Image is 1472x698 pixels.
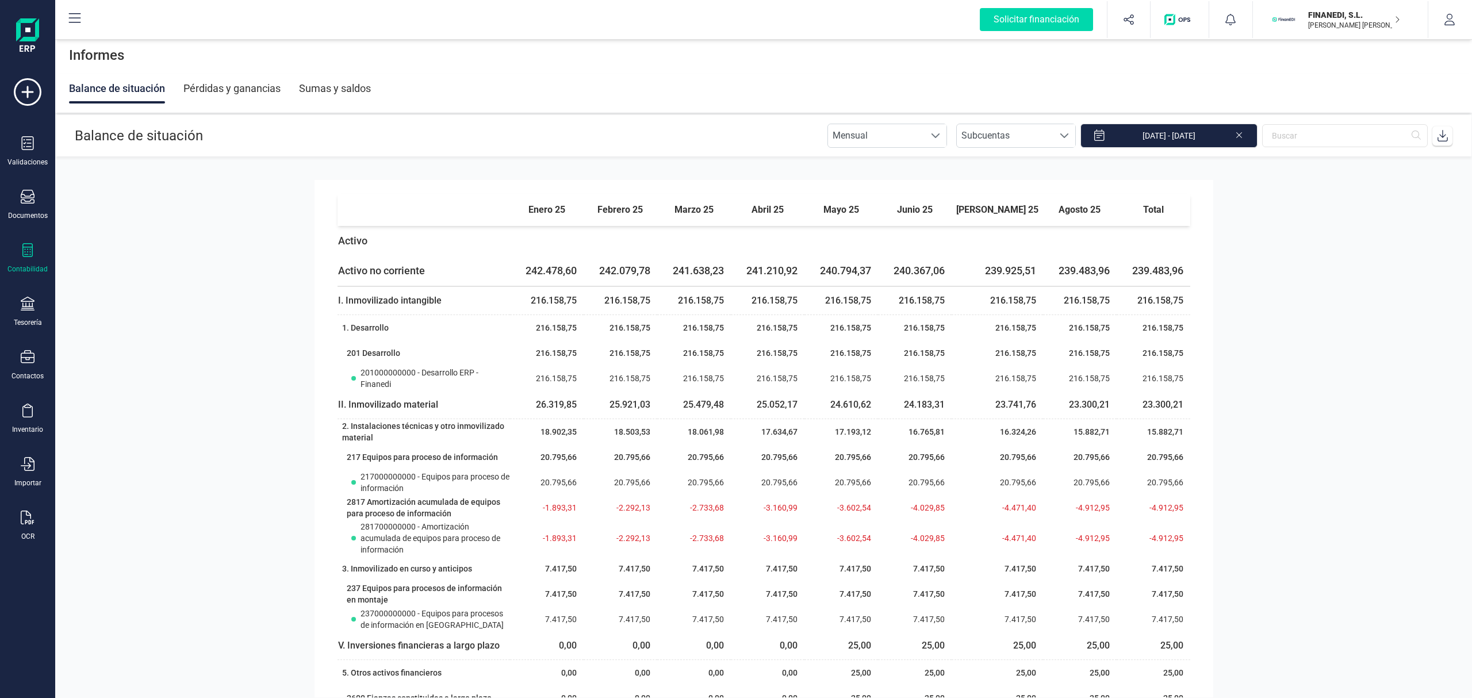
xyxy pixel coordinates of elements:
span: Balance de situación [75,128,203,144]
td: 18.503,53 [584,419,657,445]
td: 242.079,78 [584,256,657,286]
span: 237 Equipos para procesos de información en montaje [347,584,502,604]
td: 24.183,31 [878,391,952,419]
td: 241.210,92 [731,256,804,286]
td: 25,00 [804,632,878,660]
td: -2.733,68 [657,520,731,556]
td: -4.471,40 [952,520,1043,556]
td: 25,00 [1117,632,1190,660]
td: 240.794,37 [804,256,878,286]
div: Documentos [8,211,48,220]
td: 20.795,66 [657,470,731,495]
td: -1.893,31 [510,495,584,520]
td: 7.417,50 [878,581,952,607]
td: 17.193,12 [804,419,878,445]
td: 216.158,75 [1043,340,1117,366]
td: 17.634,67 [731,419,804,445]
td: 7.417,50 [1043,556,1117,581]
td: 216.158,75 [510,340,584,366]
td: 25,00 [1117,660,1190,686]
th: mayo 25 [804,194,878,226]
td: 7.417,50 [878,556,952,581]
td: 20.795,66 [510,444,584,470]
td: -2.292,13 [584,520,657,556]
div: Contactos [11,371,44,381]
div: Inventario [12,425,43,434]
span: 217 Equipos para proceso de información [347,452,498,462]
th: febrero 25 [584,194,657,226]
td: 18.902,35 [510,419,584,445]
p: FINANEDI, S.L. [1308,9,1400,21]
td: 0,00 [657,632,731,660]
td: 216.158,75 [657,315,731,341]
td: 7.417,50 [804,581,878,607]
th: marzo 25 [657,194,731,226]
td: 216.158,75 [584,315,657,341]
td: 20.795,66 [804,470,878,495]
td: 216.158,75 [952,340,1043,366]
td: 20.795,66 [952,470,1043,495]
th: [PERSON_NAME] 25 [952,194,1043,226]
td: 0,00 [510,660,584,686]
button: Solicitar financiación [966,1,1107,38]
button: Logo de OPS [1157,1,1202,38]
td: 7.417,50 [584,581,657,607]
span: 237000000000 - Equipos para procesos de información en [GEOGRAPHIC_DATA] [361,608,509,631]
span: 2. Instalaciones técnicas y otro inmovilizado material [342,421,504,442]
td: 7.417,50 [731,556,804,581]
td: 7.417,50 [1117,556,1190,581]
td: 216.158,75 [878,340,952,366]
td: 25,00 [878,660,952,686]
td: 216.158,75 [584,366,657,391]
span: Mensual [828,124,925,147]
td: 20.795,66 [510,470,584,495]
td: 20.795,66 [1043,470,1117,495]
span: Activo no corriente [338,264,425,277]
td: -3.160,99 [731,520,804,556]
td: 7.417,50 [952,556,1043,581]
td: 25,00 [1043,632,1117,660]
td: 23.300,21 [1117,391,1190,419]
div: OCR [21,532,34,541]
td: 216.158,75 [657,366,731,391]
td: 216.158,75 [510,366,584,391]
td: 15.882,71 [1117,419,1190,445]
td: 216.158,75 [878,286,952,315]
td: 23.300,21 [1043,391,1117,419]
td: 0,00 [731,660,804,686]
img: Logo de OPS [1164,14,1195,25]
td: 25.921,03 [584,391,657,419]
td: 25.479,48 [657,391,731,419]
td: 25,00 [952,660,1043,686]
td: 24.610,62 [804,391,878,419]
td: 20.795,66 [657,444,731,470]
td: -3.160,99 [731,495,804,520]
td: 7.417,50 [657,556,731,581]
td: 216.158,75 [657,286,731,315]
td: 216.158,75 [1117,286,1190,315]
td: 216.158,75 [804,286,878,315]
td: 20.795,66 [804,444,878,470]
td: -3.602,54 [804,495,878,520]
td: 20.795,66 [731,444,804,470]
input: Buscar [1262,124,1428,147]
td: 15.882,71 [1043,419,1117,445]
div: Validaciones [7,158,48,167]
td: 216.158,75 [952,366,1043,391]
div: Informes [55,37,1472,74]
td: 7.417,50 [1117,607,1190,632]
td: -4.912,95 [1043,495,1117,520]
img: FI [1271,7,1297,32]
div: Solicitar financiación [980,8,1093,31]
td: 7.417,50 [1043,607,1117,632]
td: 20.795,66 [1043,444,1117,470]
div: Importar [14,478,41,488]
td: 216.158,75 [804,340,878,366]
td: 7.417,50 [804,607,878,632]
td: 216.158,75 [1117,340,1190,366]
td: 0,00 [584,632,657,660]
td: 7.417,50 [510,581,584,607]
td: 7.417,50 [731,607,804,632]
td: 239.483,96 [1043,256,1117,286]
td: 20.795,66 [584,444,657,470]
